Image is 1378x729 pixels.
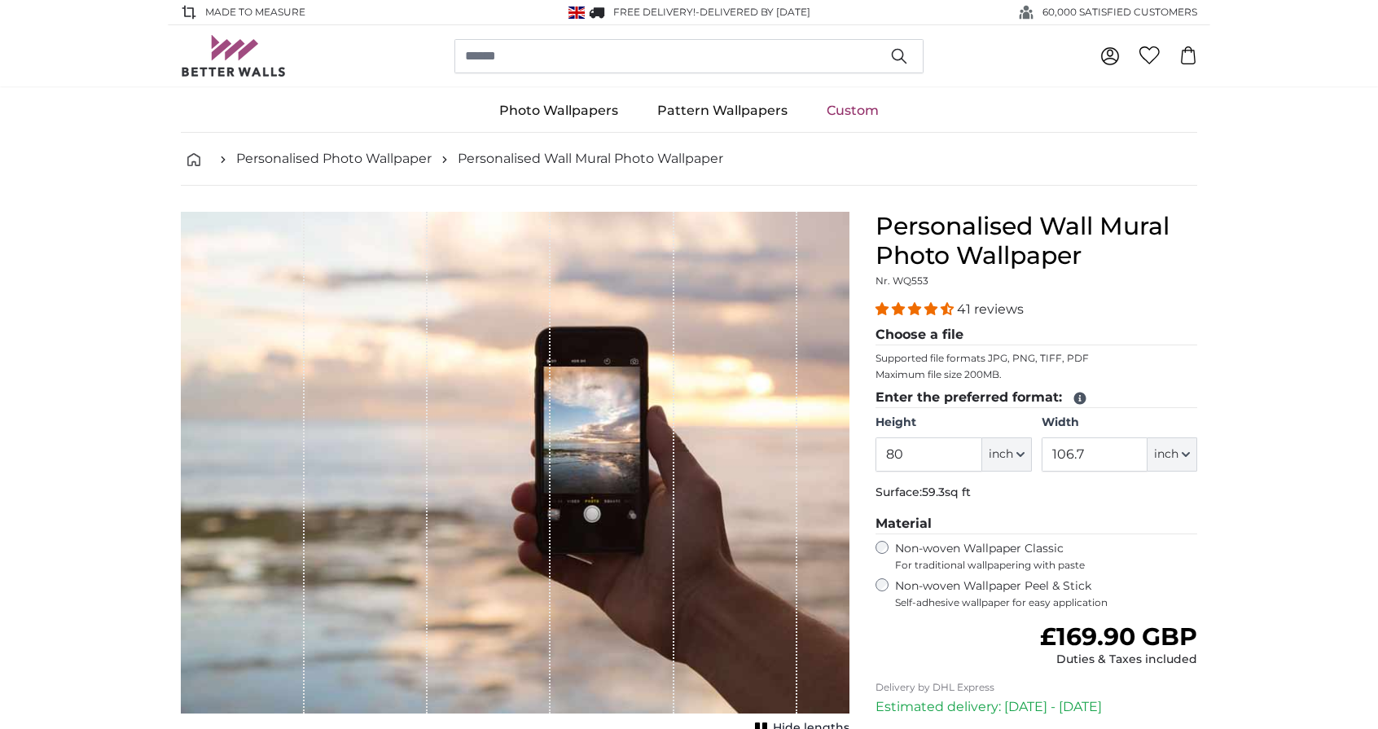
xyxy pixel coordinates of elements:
span: Delivered by [DATE] [700,6,810,18]
a: Personalised Photo Wallpaper [236,149,432,169]
label: Non-woven Wallpaper Classic [895,541,1197,572]
span: - [696,6,810,18]
p: Maximum file size 200MB. [876,368,1197,381]
span: £169.90 GBP [1040,621,1197,652]
p: Delivery by DHL Express [876,681,1197,694]
nav: breadcrumbs [181,133,1197,186]
a: Custom [807,90,898,132]
legend: Enter the preferred format: [876,388,1197,408]
p: Surface: [876,485,1197,501]
label: Height [876,415,1031,431]
label: Width [1042,415,1197,431]
a: Personalised Wall Mural Photo Wallpaper [458,149,723,169]
span: FREE delivery! [613,6,696,18]
span: inch [1154,446,1178,463]
span: Self-adhesive wallpaper for easy application [895,596,1197,609]
span: 41 reviews [957,301,1024,317]
span: Made to Measure [205,5,305,20]
button: inch [1148,437,1197,472]
span: 59.3sq ft [922,485,971,499]
legend: Material [876,514,1197,534]
img: United Kingdom [568,7,585,19]
img: Betterwalls [181,35,287,77]
p: Supported file formats JPG, PNG, TIFF, PDF [876,352,1197,365]
a: Pattern Wallpapers [638,90,807,132]
p: Estimated delivery: [DATE] - [DATE] [876,697,1197,717]
a: Photo Wallpapers [480,90,638,132]
span: 4.39 stars [876,301,957,317]
legend: Choose a file [876,325,1197,345]
button: inch [982,437,1032,472]
span: inch [989,446,1013,463]
span: Nr. WQ553 [876,274,928,287]
span: For traditional wallpapering with paste [895,559,1197,572]
div: Duties & Taxes included [1040,652,1197,668]
label: Non-woven Wallpaper Peel & Stick [895,578,1197,609]
h1: Personalised Wall Mural Photo Wallpaper [876,212,1197,270]
span: 60,000 SATISFIED CUSTOMERS [1042,5,1197,20]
